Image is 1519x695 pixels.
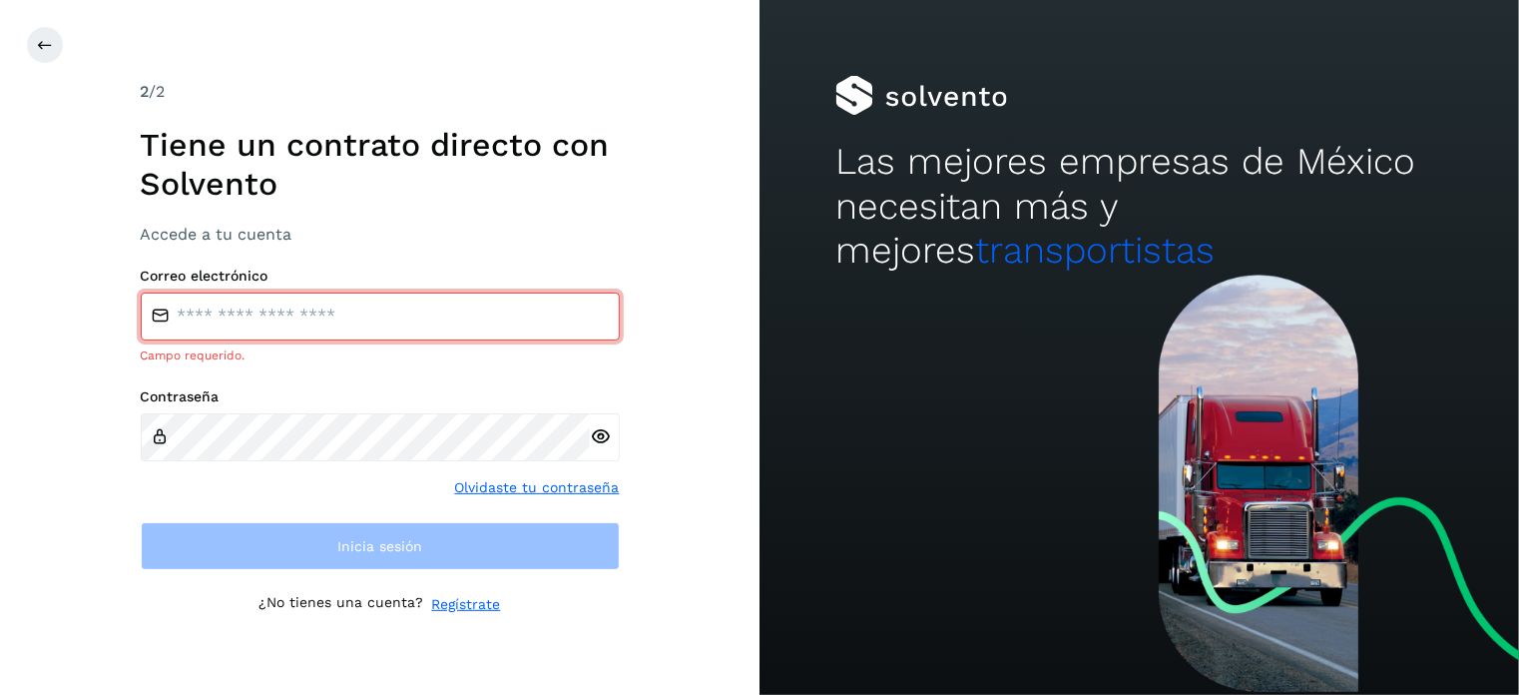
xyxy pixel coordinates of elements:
h2: Las mejores empresas de México necesitan más y mejores [835,140,1443,273]
button: Inicia sesión [141,522,620,570]
label: Contraseña [141,388,620,405]
label: Correo electrónico [141,268,620,285]
span: Inicia sesión [337,539,422,553]
span: transportistas [975,229,1215,272]
span: 2 [141,82,150,101]
div: Campo requerido. [141,347,620,364]
p: ¿No tienes una cuenta? [259,594,424,615]
div: /2 [141,80,620,104]
h3: Accede a tu cuenta [141,225,620,244]
h1: Tiene un contrato directo con Solvento [141,126,620,203]
a: Regístrate [432,594,501,615]
a: Olvidaste tu contraseña [455,477,620,498]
